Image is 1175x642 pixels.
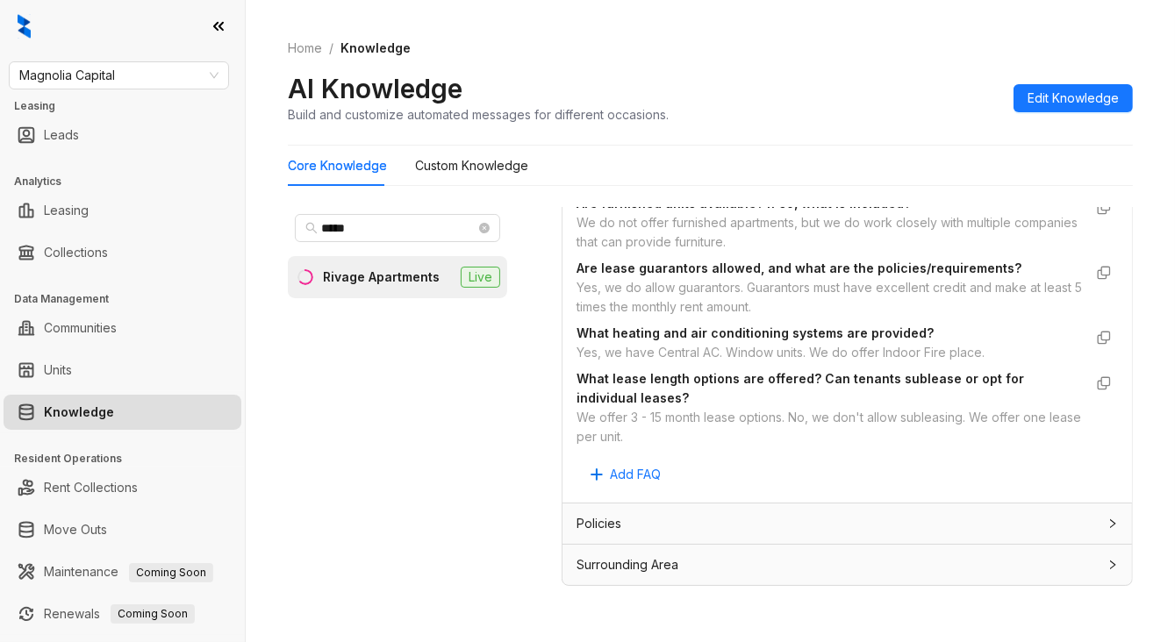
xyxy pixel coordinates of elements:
[562,545,1132,585] div: Surrounding Area
[18,14,31,39] img: logo
[4,353,241,388] li: Units
[14,98,245,114] h3: Leasing
[577,514,621,533] span: Policies
[305,222,318,234] span: search
[44,353,72,388] a: Units
[4,596,241,631] li: Renewals
[44,395,114,430] a: Knowledge
[577,460,675,489] button: Add FAQ
[1107,518,1118,529] span: collapsed
[1028,89,1119,108] span: Edit Knowledge
[340,40,411,55] span: Knowledge
[479,223,490,233] span: close-circle
[111,604,195,624] span: Coming Soon
[284,39,326,58] a: Home
[44,470,138,505] a: Rent Collections
[577,278,1083,317] div: Yes, we do allow guarantors. Guarantors must have excellent credit and make at least 5 times the ...
[44,512,107,547] a: Move Outs
[323,267,440,287] div: Rivage Apartments
[610,465,661,484] span: Add FAQ
[44,310,117,346] a: Communities
[461,267,500,288] span: Live
[4,235,241,270] li: Collections
[577,408,1083,446] div: We offer 3 - 15 month lease options. No, we don't allow subleasing. We offer one lease per unit.
[1107,560,1118,570] span: collapsed
[577,343,1083,362] div: Yes, we have Central AC. Window units. We do offer Indoor Fire place.
[4,310,241,346] li: Communities
[4,395,241,430] li: Knowledge
[4,193,241,228] li: Leasing
[14,451,245,467] h3: Resident Operations
[4,554,241,589] li: Maintenance
[288,156,387,175] div: Core Knowledge
[44,118,79,153] a: Leads
[14,174,245,189] h3: Analytics
[577,555,678,574] span: Surrounding Area
[44,193,89,228] a: Leasing
[44,235,108,270] a: Collections
[129,563,213,582] span: Coming Soon
[288,72,462,105] h2: AI Knowledge
[562,503,1132,544] div: Policies
[1014,84,1133,112] button: Edit Knowledge
[415,156,528,175] div: Custom Knowledge
[14,291,245,307] h3: Data Management
[577,260,1021,275] strong: Are lease guarantors allowed, and what are the policies/requirements?
[4,512,241,547] li: Move Outs
[4,470,241,505] li: Rent Collections
[4,118,241,153] li: Leads
[577,371,1024,405] strong: What lease length options are offered? Can tenants sublease or opt for individual leases?
[577,325,934,340] strong: What heating and air conditioning systems are provided?
[329,39,333,58] li: /
[288,105,669,124] div: Build and customize automated messages for different occasions.
[577,213,1083,252] div: We do not offer furnished apartments, but we do work closely with multiple companies that can pro...
[19,62,219,89] span: Magnolia Capital
[44,596,195,631] a: RenewalsComing Soon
